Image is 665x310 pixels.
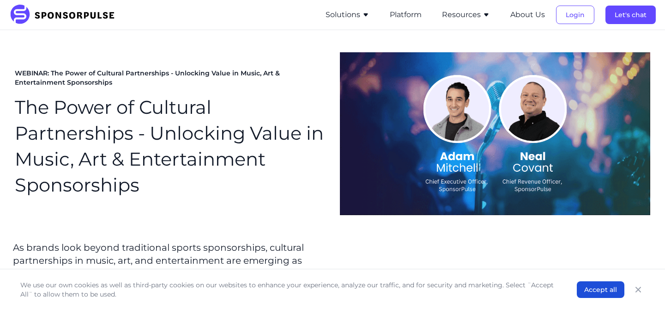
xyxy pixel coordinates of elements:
[577,281,624,298] button: Accept all
[20,280,558,299] p: We use our own cookies as well as third-party cookies on our websites to enhance your experience,...
[510,11,545,19] a: About Us
[556,6,594,24] button: Login
[9,5,121,25] img: SponsorPulse
[605,11,656,19] a: Let's chat
[15,94,325,198] h1: The Power of Cultural Partnerships - Unlocking Value in Music, Art & Entertainment Sponsorships
[390,9,422,20] button: Platform
[556,11,594,19] a: Login
[605,6,656,24] button: Let's chat
[442,9,490,20] button: Resources
[340,52,650,215] img: Webinar header image
[390,11,422,19] a: Platform
[326,9,369,20] button: Solutions
[15,69,325,87] span: WEBINAR: The Power of Cultural Partnerships - Unlocking Value in Music, Art & Entertainment Spons...
[13,241,325,293] p: As brands look beyond traditional sports sponsorships, cultural partnerships in music, art, and e...
[632,283,645,296] button: Close
[510,9,545,20] button: About Us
